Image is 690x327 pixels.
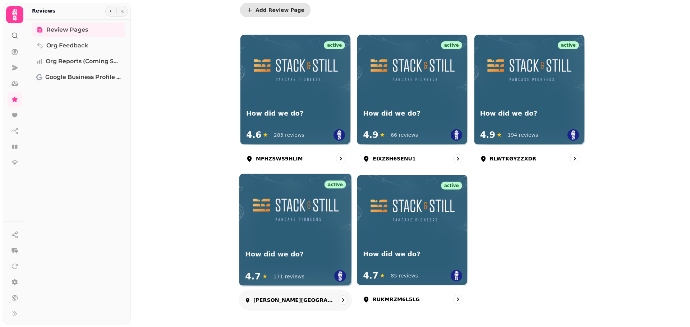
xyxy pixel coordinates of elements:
[249,186,342,233] img: How did we do?
[32,54,125,69] a: Org Reports (coming soon)
[245,270,261,282] span: 4.7
[240,3,310,17] button: Add Review Page
[334,270,346,282] img: st.png
[380,271,385,280] span: ★
[441,182,462,190] div: active
[324,41,345,49] div: active
[391,272,418,279] div: 85 reviews
[497,131,502,139] span: ★
[246,109,345,118] h3: How did we do?
[363,129,378,141] span: 4.9
[239,174,353,311] a: West George StactiveHow did we do?How did we do?4.7★171 reviews[PERSON_NAME][GEOGRAPHIC_DATA]
[273,272,304,280] div: 171 reviews
[363,250,462,259] h3: How did we do?
[567,129,579,141] img: st.png
[558,41,579,49] div: active
[571,155,578,162] svg: go to
[32,23,125,37] a: Review Pages
[263,131,268,139] span: ★
[337,155,344,162] svg: go to
[367,187,459,233] img: How did we do?
[45,73,121,81] span: Google Business Profile (Beta)
[256,155,303,162] p: MFHZSWS9HLIM
[46,57,121,66] span: Org Reports (coming soon)
[32,38,125,53] a: Org Feedback
[357,34,468,169] a: EIXZ8H6SENU1activeHow did we do? How did we do?4.9★66 reviewsEIXZ8H6SENU1
[333,129,345,141] img: st.png
[508,131,538,139] div: 194 reviews
[474,34,585,169] a: RLWTKGYZZXDRactiveHow did we do?How did we do?4.9★194 reviewsRLWTKGYZZXDR
[391,131,418,139] div: 66 reviews
[240,34,351,169] a: MFHZSWS9HLIMactiveHow did we do?How did we do?4.6★285 reviewsMFHZSWS9HLIM
[490,155,536,162] p: RLWTKGYZZXDR
[32,70,125,84] a: Google Business Profile (Beta)
[32,7,55,14] h2: Reviews
[451,270,462,281] img: st.png
[454,155,461,162] svg: go to
[46,25,88,34] span: Review Pages
[325,181,346,188] div: active
[340,297,347,304] svg: go to
[246,129,262,141] span: 4.6
[363,109,462,118] h3: How did we do?
[451,129,462,141] img: st.png
[363,270,378,281] span: 4.7
[441,41,462,49] div: active
[262,272,268,280] span: ★
[480,109,579,118] h3: How did we do?
[454,296,461,303] svg: go to
[380,131,385,139] span: ★
[483,46,575,92] img: How did we do?
[253,297,334,304] p: [PERSON_NAME][GEOGRAPHIC_DATA]
[480,129,496,141] span: 4.9
[274,131,304,139] div: 285 reviews
[46,41,88,50] span: Org Feedback
[256,8,304,13] span: Add Review Page
[357,175,468,309] a: RUKMRZM6L5LGactiveHow did we do?How did we do?4.7★85 reviewsRUKMRZM6L5LG
[373,296,420,303] p: RUKMRZM6L5LG
[245,250,346,259] h3: How did we do?
[367,46,459,92] img: How did we do?
[250,46,342,92] img: How did we do?
[373,155,415,162] p: EIXZ8H6SENU1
